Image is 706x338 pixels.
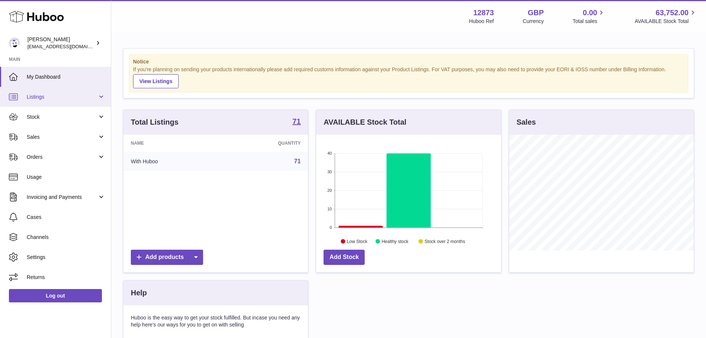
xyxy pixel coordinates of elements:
span: 63,752.00 [656,8,689,18]
h3: AVAILABLE Stock Total [324,117,406,127]
h3: Total Listings [131,117,179,127]
div: Huboo Ref [469,18,494,25]
text: Healthy stock [382,239,409,244]
span: Usage [27,174,105,181]
span: Orders [27,154,97,161]
span: Settings [27,254,105,261]
span: AVAILABLE Stock Total [634,18,697,25]
div: Currency [523,18,544,25]
a: 71 [292,118,301,127]
strong: GBP [528,8,544,18]
a: Log out [9,289,102,302]
text: 0 [330,225,332,230]
strong: 71 [292,118,301,125]
span: Total sales [573,18,606,25]
strong: 12873 [473,8,494,18]
text: Low Stock [347,239,368,244]
span: Cases [27,214,105,221]
text: 30 [328,170,332,174]
h3: Sales [517,117,536,127]
span: Stock [27,114,97,121]
text: 40 [328,151,332,155]
span: Listings [27,93,97,101]
span: Sales [27,134,97,141]
span: [EMAIL_ADDRESS][DOMAIN_NAME] [27,43,109,49]
span: My Dashboard [27,73,105,81]
a: Add Stock [324,250,365,265]
p: Huboo is the easy way to get your stock fulfilled. But incase you need any help here's our ways f... [131,314,301,328]
a: 71 [294,158,301,164]
span: Channels [27,234,105,241]
h3: Help [131,288,147,298]
th: Name [123,135,221,152]
text: 20 [328,188,332,193]
th: Quantity [221,135,308,152]
div: If you're planning on sending your products internationally please add required customs informati... [133,66,684,88]
span: Invoicing and Payments [27,194,97,201]
strong: Notice [133,58,684,65]
span: Returns [27,274,105,281]
text: Stock over 2 months [425,239,465,244]
a: Add products [131,250,203,265]
a: View Listings [133,74,179,88]
td: With Huboo [123,152,221,171]
img: internalAdmin-12873@internal.huboo.com [9,37,20,49]
a: 63,752.00 AVAILABLE Stock Total [634,8,697,25]
span: 0.00 [583,8,597,18]
a: 0.00 Total sales [573,8,606,25]
div: [PERSON_NAME] [27,36,94,50]
text: 10 [328,207,332,211]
